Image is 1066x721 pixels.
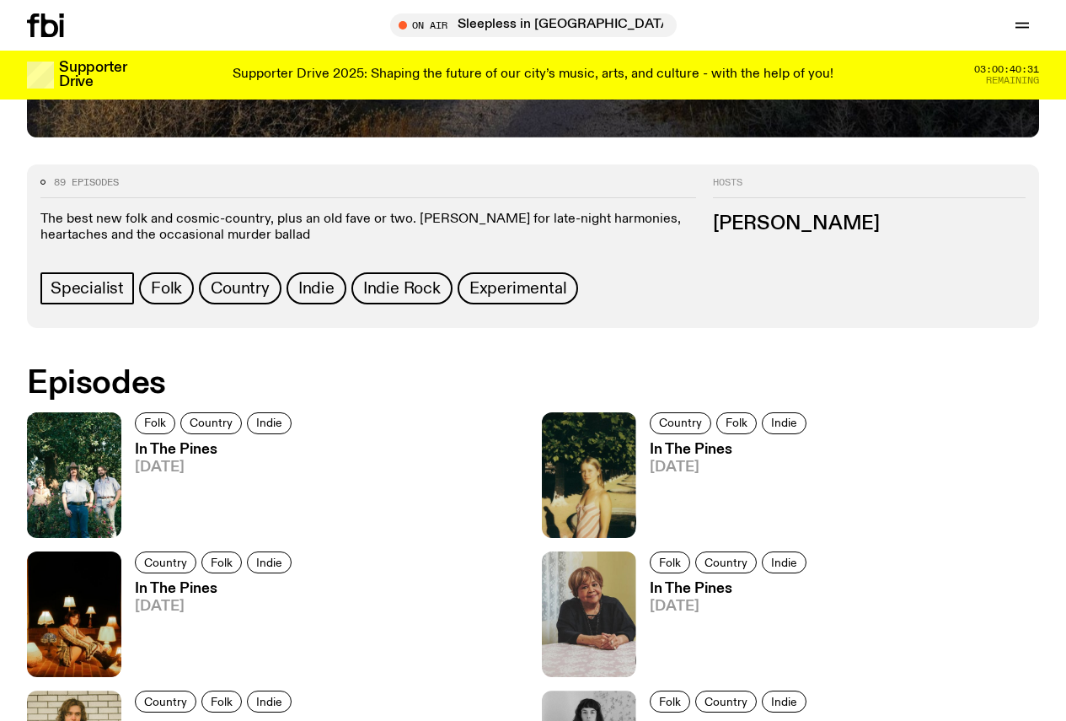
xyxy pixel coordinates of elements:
[121,582,297,677] a: In The Pines[DATE]
[211,279,270,298] span: Country
[201,552,242,573] a: Folk
[256,696,282,708] span: Indie
[659,556,681,568] span: Folk
[54,178,119,187] span: 89 episodes
[135,443,297,457] h3: In The Pines
[986,76,1039,85] span: Remaining
[762,552,806,573] a: Indie
[716,412,757,434] a: Folk
[211,696,233,708] span: Folk
[650,582,812,596] h3: In The Pines
[59,61,126,89] h3: Supporter Drive
[762,691,806,713] a: Indie
[139,272,194,304] a: Folk
[390,13,677,37] button: On AirSleepless in [GEOGRAPHIC_DATA]
[650,412,711,434] a: Country
[135,691,196,713] a: Country
[180,412,242,434] a: Country
[135,412,175,434] a: Folk
[704,696,747,708] span: Country
[771,556,797,568] span: Indie
[151,279,182,298] span: Folk
[713,178,1026,198] h2: Hosts
[144,417,166,429] span: Folk
[659,417,702,429] span: Country
[135,460,297,475] span: [DATE]
[247,691,292,713] a: Indie
[469,279,567,298] span: Experimental
[726,417,747,429] span: Folk
[51,279,124,298] span: Specialist
[351,272,453,304] a: Indie Rock
[135,582,297,596] h3: In The Pines
[695,691,757,713] a: Country
[695,552,757,573] a: Country
[771,417,797,429] span: Indie
[650,460,812,475] span: [DATE]
[144,556,187,568] span: Country
[974,65,1039,74] span: 03:00:40:31
[659,696,681,708] span: Folk
[247,412,292,434] a: Indie
[363,279,441,298] span: Indie Rock
[458,272,579,304] a: Experimental
[771,696,797,708] span: Indie
[256,417,282,429] span: Indie
[636,582,812,677] a: In The Pines[DATE]
[256,556,282,568] span: Indie
[135,600,297,614] span: [DATE]
[190,417,233,429] span: Country
[27,369,696,399] h2: Episodes
[704,556,747,568] span: Country
[121,443,297,538] a: In The Pines[DATE]
[636,443,812,538] a: In The Pines[DATE]
[650,691,690,713] a: Folk
[135,552,196,573] a: Country
[713,215,1026,234] h3: [PERSON_NAME]
[298,279,335,298] span: Indie
[650,600,812,614] span: [DATE]
[247,552,292,573] a: Indie
[211,556,233,568] span: Folk
[287,272,346,304] a: Indie
[650,552,690,573] a: Folk
[201,691,242,713] a: Folk
[144,696,187,708] span: Country
[199,272,281,304] a: Country
[40,272,134,304] a: Specialist
[762,412,806,434] a: Indie
[233,67,833,83] p: Supporter Drive 2025: Shaping the future of our city’s music, arts, and culture - with the help o...
[40,212,696,244] p: The best new folk and cosmic-country, plus an old fave or two. [PERSON_NAME] for late-night harmo...
[650,443,812,457] h3: In The Pines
